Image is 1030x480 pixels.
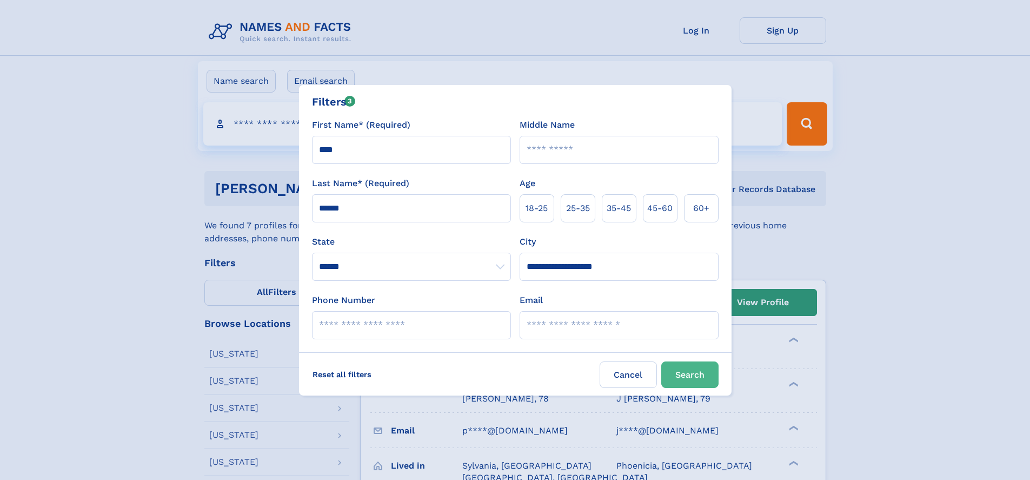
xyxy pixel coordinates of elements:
button: Search [661,361,719,388]
label: City [520,235,536,248]
span: 25‑35 [566,202,590,215]
span: 45‑60 [647,202,673,215]
div: Filters [312,94,356,110]
label: Reset all filters [305,361,378,387]
span: 18‑25 [526,202,548,215]
span: 35‑45 [607,202,631,215]
label: Cancel [600,361,657,388]
label: Age [520,177,535,190]
label: Email [520,294,543,307]
span: 60+ [693,202,709,215]
label: State [312,235,511,248]
label: Middle Name [520,119,575,131]
label: Last Name* (Required) [312,177,409,190]
label: Phone Number [312,294,375,307]
label: First Name* (Required) [312,119,410,131]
